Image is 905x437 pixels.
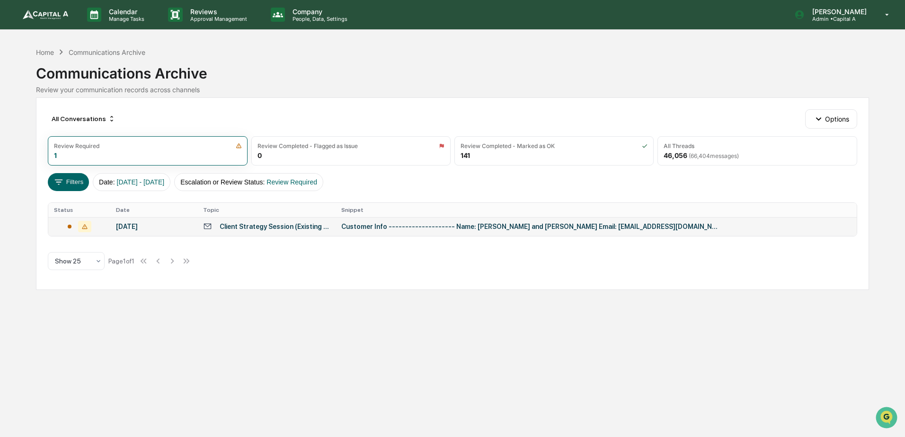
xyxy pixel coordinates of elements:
[664,142,694,149] div: All Threads
[54,151,57,159] div: 1
[32,72,155,82] div: Start new chat
[48,173,89,191] button: Filters
[9,120,17,128] div: 🖐️
[439,143,444,149] img: icon
[6,133,63,150] a: 🔎Data Lookup
[69,120,76,128] div: 🗄️
[805,109,857,128] button: Options
[161,75,172,87] button: Start new chat
[101,16,149,22] p: Manage Tasks
[94,160,115,167] span: Pylon
[67,160,115,167] a: Powered byPylon
[36,86,869,94] div: Review your communication records across channels
[19,119,61,129] span: Preclearance
[174,173,323,191] button: Escalation or Review Status:Review Required
[108,257,134,265] div: Page 1 of 1
[257,151,262,159] div: 0
[93,173,170,191] button: Date:[DATE] - [DATE]
[78,119,117,129] span: Attestations
[197,203,336,217] th: Topic
[117,178,165,186] span: [DATE] - [DATE]
[65,115,121,132] a: 🗄️Attestations
[23,10,68,19] img: logo
[9,72,27,89] img: 1746055101610-c473b297-6a78-478c-a979-82029cc54cd1
[461,151,470,159] div: 141
[183,16,252,22] p: Approval Management
[236,143,242,149] img: icon
[116,223,192,230] div: [DATE]
[6,115,65,132] a: 🖐️Preclearance
[220,223,330,230] div: Client Strategy Session (Existing Clients only) - [PERSON_NAME] and [PERSON_NAME]
[101,8,149,16] p: Calendar
[257,142,358,149] div: Review Completed - Flagged as Issue
[266,178,317,186] span: Review Required
[36,48,54,56] div: Home
[805,16,871,22] p: Admin • Capital A
[183,8,252,16] p: Reviews
[805,8,871,16] p: [PERSON_NAME]
[336,203,856,217] th: Snippet
[110,203,197,217] th: Date
[689,152,739,159] span: ( 66,404 messages)
[642,143,648,149] img: icon
[461,142,555,149] div: Review Completed - Marked as OK
[285,8,352,16] p: Company
[36,57,869,82] div: Communications Archive
[69,48,145,56] div: Communications Archive
[32,82,120,89] div: We're available if you need us!
[285,16,352,22] p: People, Data, Settings
[664,151,739,159] div: 46,056
[9,20,172,35] p: How can we help?
[19,137,60,147] span: Data Lookup
[341,223,720,230] div: Customer Info -------------------- Name: [PERSON_NAME] and [PERSON_NAME] Email: [EMAIL_ADDRESS][D...
[875,406,900,431] iframe: Open customer support
[54,142,99,149] div: Review Required
[48,203,110,217] th: Status
[9,138,17,146] div: 🔎
[48,111,119,126] div: All Conversations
